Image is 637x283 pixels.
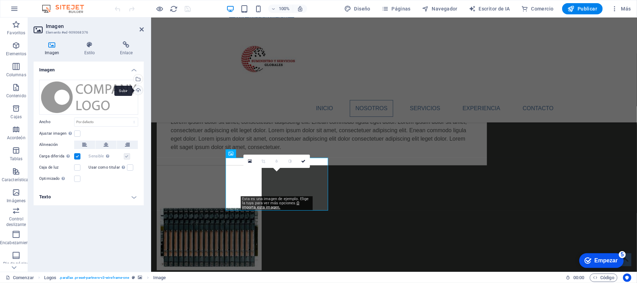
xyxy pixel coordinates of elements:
font: Imagen [45,50,59,55]
a: Subir [133,85,143,95]
font: Publicar [578,6,597,12]
font: Navegador [432,6,458,12]
button: Publicar [562,3,603,14]
font: Texto [39,194,51,199]
span: Click to select. Double-click to edit [153,274,166,282]
button: Más [608,3,634,14]
a: O importa esta imagen. [242,201,299,210]
font: Ajustar imagen [39,131,66,136]
font: Tablas [10,156,23,161]
button: Escritor de IA [466,3,513,14]
font: Elementos [6,51,26,56]
font: 00:00 [573,275,584,280]
a: Haga clic para cancelar la selección. Haga doble clic para abrir Páginas. [6,274,34,282]
font: Acordeón [7,135,26,140]
font: Carga diferida [39,154,64,158]
font: Ancho [39,120,50,124]
font: Empezar [27,8,51,14]
font: Optimizado [39,176,59,181]
font: Favoritos [7,30,25,35]
font: Imágenes [7,198,26,203]
h6: Tiempo de sesión [566,274,585,282]
button: Navegador [419,3,460,14]
div: Diseño (Ctrl+Alt+Y) [341,3,373,14]
font: Columnas [6,72,26,77]
i: This element is a customizable preset [132,276,135,280]
button: Centrados en el usuario [623,274,631,282]
button: Comercio [518,3,557,14]
span: Click to select. Double-click to edit [44,274,56,282]
font: Pie de página [3,261,29,266]
font: Imagen [39,67,55,72]
button: Código [590,274,617,282]
font: Cajas [11,114,22,119]
img: Logotipo del editor [40,5,93,13]
font: Contenido [6,93,26,98]
font: 5 [54,2,57,8]
font: Comercio [531,6,554,12]
a: Modo de recorte [257,155,270,168]
div: Empezar Quedan 5 elementos, 0 % completado [12,3,57,18]
span: . parallax .preset-partners-v3-wireframe-one [59,274,129,282]
button: Diseño [341,3,373,14]
font: Más [621,6,631,12]
button: 100% [268,5,293,13]
font: Código [600,275,614,280]
font: Control deslizante [6,217,26,227]
div: logotipo ficticio.png [39,80,138,115]
a: Escala de grises [283,155,297,168]
a: Seleccione archivos del administrador de archivos, fotos de archivo o cargue archivo(s) [243,155,257,168]
i: Recargar página [170,5,178,13]
font: Esta es una imagen de ejemplo. Elige la tuya para ver más opciones. [242,197,309,205]
font: 100% [279,6,290,11]
font: Usar como titular [89,165,120,170]
font: Caja de luz [39,165,59,170]
font: Alineación [39,142,58,147]
i: This element contains a background [138,276,142,280]
font: Elemento #ed-909068376 [46,30,88,34]
font: Páginas [391,6,411,12]
font: Características [2,177,31,182]
a: Confirmar (Ctrl ⏎) [297,155,310,168]
i: Al cambiar el tamaño, se ajusta automáticamente el nivel de zoom para adaptarse al dispositivo el... [297,6,303,12]
font: Escritor de IA [479,6,510,12]
font: Sensible [89,154,104,158]
a: Difuminar [270,155,283,168]
font: Imagen [46,23,64,29]
font: Diseño [354,6,370,12]
button: recargar [170,5,178,13]
font: Enlace [120,50,133,55]
font: Comenzar [13,275,34,280]
button: Haga clic aquí para salir del modo de vista previa y continuar editando [156,5,164,13]
nav: migaja de pan [44,274,166,282]
button: Páginas [379,3,413,14]
font: Estilo [84,50,95,55]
